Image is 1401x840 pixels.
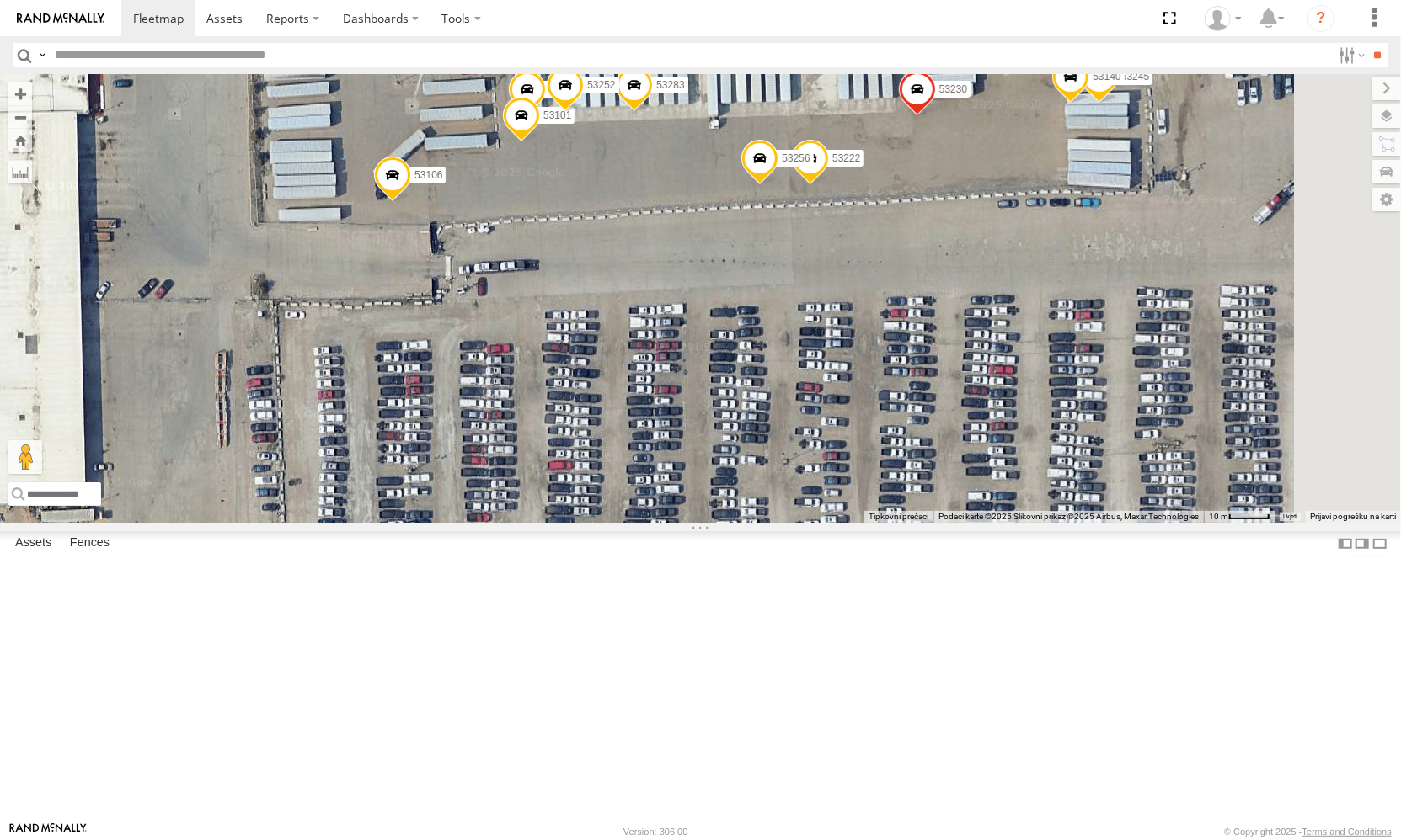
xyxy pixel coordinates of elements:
span: 53230 [938,83,966,95]
a: Prijavi pogrešku na karti [1310,512,1396,521]
button: Zoom Home [8,129,32,152]
i: ? [1307,5,1334,32]
img: rand-logo.svg [17,13,104,24]
span: 53106 [414,169,442,181]
button: Zoom out [8,105,32,129]
a: Visit our Website [9,823,87,840]
a: Terms and Conditions [1302,827,1392,837]
span: 53101 [543,109,570,120]
span: 53222 [832,152,859,163]
label: Measure [8,160,32,183]
a: Uvjeti (otvara se u novoj kartici) [1283,513,1297,519]
button: Povucite Pegmana na kartu da biste otvorili Street View [8,440,42,474]
div: © Copyright 2025 - [1224,827,1392,837]
span: 10 m [1209,512,1228,521]
button: Zoom in [8,82,32,105]
span: 53245 [1120,71,1148,82]
label: Hide Summary Table [1372,531,1388,556]
span: 53252 [587,79,615,91]
div: Miky Transport [1199,6,1248,31]
button: Tipkovni prečaci [869,511,928,523]
label: Map Settings [1372,188,1401,211]
span: Podaci karte ©2025 Slikovni prikaz ©2025 Airbus, Maxar Technologies [938,512,1199,521]
span: 53256 [782,152,810,163]
label: Search Filter Options [1332,43,1368,67]
span: 53283 [656,79,684,91]
label: Search Query [35,43,49,67]
label: Dock Summary Table to the Left [1337,531,1354,556]
div: Version: 306.00 [623,827,687,837]
span: 53140 [1093,71,1120,82]
label: Fences [61,532,118,556]
label: Assets [7,532,60,556]
button: Mjerilo karte: 10 m naprema 46 piksela [1204,511,1275,523]
label: Dock Summary Table to the Right [1354,531,1371,556]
